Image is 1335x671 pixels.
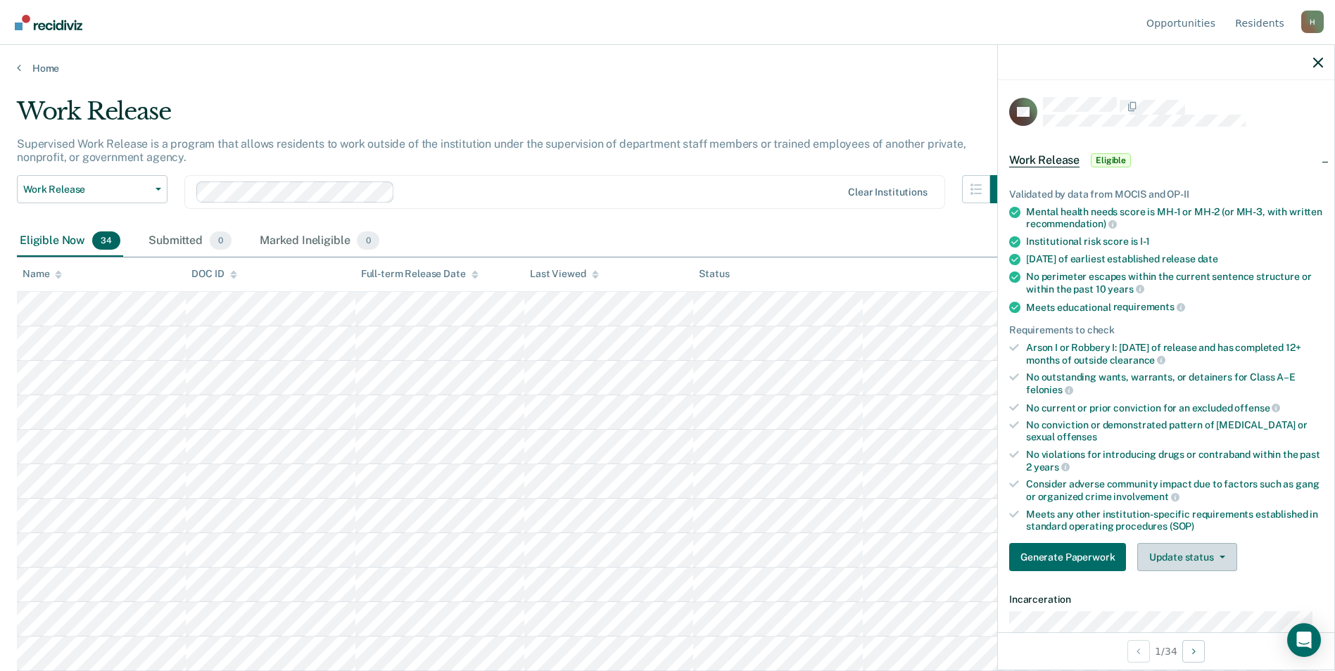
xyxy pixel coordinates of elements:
[1198,253,1218,264] span: date
[1009,543,1126,571] button: Generate Paperwork
[17,137,966,164] p: Supervised Work Release is a program that allows residents to work outside of the institution und...
[1140,236,1150,247] span: I-1
[17,97,1018,137] div: Work Release
[357,231,379,250] span: 0
[1113,301,1185,312] span: requirements
[1091,153,1131,167] span: Eligible
[1110,354,1166,366] span: clearance
[92,231,120,250] span: 34
[1127,640,1150,663] button: Previous Opportunity
[1026,371,1323,395] div: No outstanding wants, warrants, or detainers for Class A–E
[1026,509,1323,532] div: Meets any other institution-specific requirements established in standard operating procedures
[17,62,1318,75] a: Home
[23,268,62,280] div: Name
[17,226,123,257] div: Eligible Now
[1026,236,1323,248] div: Institutional risk score is
[1026,342,1323,366] div: Arson I or Robbery I: [DATE] of release and has completed 12+ months of outside
[1009,324,1323,336] div: Requirements to check
[1137,543,1236,571] button: Update status
[998,138,1334,183] div: Work ReleaseEligible
[1009,594,1323,606] dt: Incarceration
[191,268,236,280] div: DOC ID
[23,184,150,196] span: Work Release
[15,15,82,30] img: Recidiviz
[1301,11,1324,33] div: H
[1026,419,1323,443] div: No conviction or demonstrated pattern of [MEDICAL_DATA] or sexual
[361,268,479,280] div: Full-term Release Date
[146,226,234,257] div: Submitted
[1026,271,1323,295] div: No perimeter escapes within the current sentence structure or within the past 10
[1009,153,1080,167] span: Work Release
[1301,11,1324,33] button: Profile dropdown button
[1234,402,1280,414] span: offense
[1026,449,1323,473] div: No violations for introducing drugs or contraband within the past 2
[1026,478,1323,502] div: Consider adverse community impact due to factors such as gang or organized crime
[1026,253,1323,265] div: [DATE] of earliest established release
[1026,218,1117,229] span: recommendation)
[257,226,382,257] div: Marked Ineligible
[699,268,729,280] div: Status
[1113,491,1179,502] span: involvement
[998,632,1334,670] div: 1 / 34
[1026,206,1323,230] div: Mental health needs score is MH-1 or MH-2 (or MH-3, with written
[1170,520,1194,532] span: (SOP)
[1026,384,1073,395] span: felonies
[530,268,598,280] div: Last Viewed
[1108,283,1144,295] span: years
[848,186,928,198] div: Clear institutions
[1057,431,1097,442] span: offenses
[1009,188,1323,200] div: Validated by data from MOCIS and OP-II
[1182,640,1205,663] button: Next Opportunity
[1034,461,1070,473] span: years
[1026,301,1323,314] div: Meets educational
[1287,623,1321,657] div: Open Intercom Messenger
[210,231,232,250] span: 0
[1026,402,1323,414] div: No current or prior conviction for an excluded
